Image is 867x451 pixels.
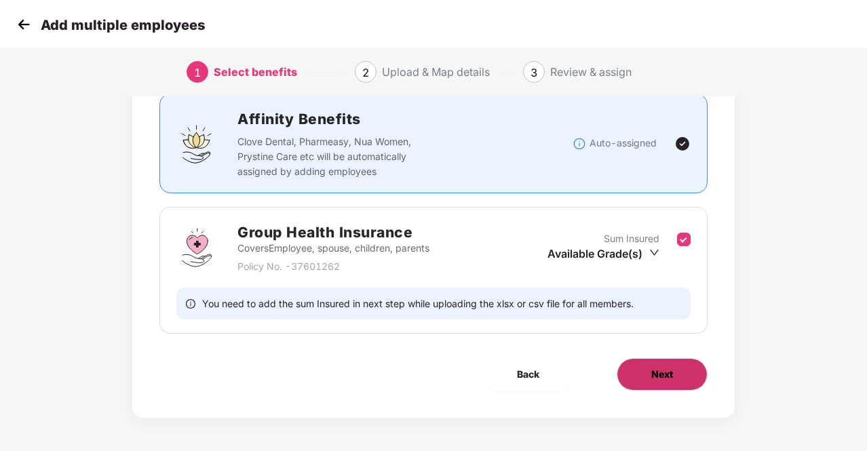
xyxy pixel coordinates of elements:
p: Sum Insured [604,231,659,246]
img: svg+xml;base64,PHN2ZyB4bWxucz0iaHR0cDovL3d3dy53My5vcmcvMjAwMC9zdmciIHdpZHRoPSIzMCIgaGVpZ2h0PSIzMC... [14,14,34,35]
img: svg+xml;base64,PHN2ZyBpZD0iSW5mb18tXzMyeDMyIiBkYXRhLW5hbWU9IkluZm8gLSAzMngzMiIgeG1sbnM9Imh0dHA6Ly... [573,137,586,151]
span: down [649,248,659,258]
span: 1 [194,66,201,79]
h2: Group Health Insurance [237,221,429,243]
button: Next [617,358,708,391]
p: Add multiple employees [41,17,205,33]
p: Auto-assigned [590,136,657,151]
span: Next [651,367,673,382]
span: Back [517,367,539,382]
button: Back [483,358,573,391]
span: You need to add the sum Insured in next step while uploading the xlsx or csv file for all members. [202,297,634,310]
span: 2 [362,66,369,79]
div: Review & assign [550,61,632,83]
p: Covers Employee, spouse, children, parents [237,241,429,256]
div: Upload & Map details [382,61,490,83]
p: Policy No. - 37601262 [237,259,429,274]
img: svg+xml;base64,PHN2ZyBpZD0iVGljay0yNHgyNCIgeG1sbnM9Imh0dHA6Ly93d3cudzMub3JnLzIwMDAvc3ZnIiB3aWR0aD... [674,136,691,152]
img: svg+xml;base64,PHN2ZyBpZD0iR3JvdXBfSGVhbHRoX0luc3VyYW5jZSIgZGF0YS1uYW1lPSJHcm91cCBIZWFsdGggSW5zdX... [176,227,217,268]
img: svg+xml;base64,PHN2ZyBpZD0iQWZmaW5pdHlfQmVuZWZpdHMiIGRhdGEtbmFtZT0iQWZmaW5pdHkgQmVuZWZpdHMiIHhtbG... [176,123,217,164]
p: Clove Dental, Pharmeasy, Nua Women, Prystine Care etc will be automatically assigned by adding em... [237,134,438,179]
div: Available Grade(s) [547,246,659,261]
span: 3 [531,66,537,79]
h2: Affinity Benefits [237,108,573,130]
div: Select benefits [214,61,297,83]
span: info-circle [186,297,195,310]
